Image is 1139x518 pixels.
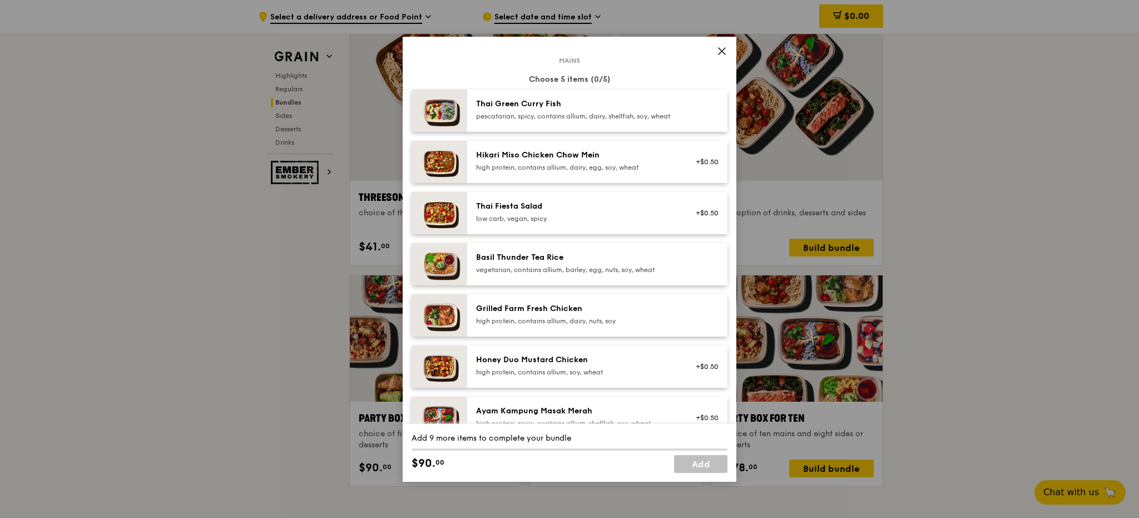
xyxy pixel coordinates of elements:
div: Ayam Kampung Masak Merah [476,406,676,417]
img: daily_normal_Thai_Fiesta_Salad__Horizontal_.jpg [412,192,467,234]
a: Add [674,455,727,473]
div: Honey Duo Mustard Chicken [476,354,676,366]
div: Hikari Miso Chicken Chow Mein [476,150,676,161]
div: Thai Green Curry Fish [476,98,676,110]
div: +$0.50 [689,362,719,371]
img: daily_normal_HORZ-Grilled-Farm-Fresh-Chicken.jpg [412,294,467,337]
div: pescatarian, spicy, contains allium, dairy, shellfish, soy, wheat [476,112,676,121]
div: low carb, vegan, spicy [476,214,676,223]
img: daily_normal_Honey_Duo_Mustard_Chicken__Horizontal_.jpg [412,346,467,388]
img: daily_normal_Ayam_Kampung_Masak_Merah_Horizontal_.jpg [412,397,467,439]
div: +$0.50 [689,413,719,422]
span: 00 [435,458,444,467]
div: +$0.50 [689,157,719,166]
div: Thai Fiesta Salad [476,201,676,212]
div: high protein, contains allium, soy, wheat [476,368,676,377]
div: high protein, contains allium, dairy, egg, soy, wheat [476,163,676,172]
span: $90. [412,455,435,472]
div: high protein, spicy, contains allium, shellfish, soy, wheat [476,419,676,428]
div: Add 9 more items to complete your bundle [412,433,727,444]
div: Basil Thunder Tea Rice [476,252,676,263]
span: Mains [554,56,585,65]
div: Grilled Farm Fresh Chicken [476,303,676,314]
div: +$0.50 [689,209,719,218]
div: high protein, contains allium, dairy, nuts, soy [476,317,676,325]
img: daily_normal_HORZ-Basil-Thunder-Tea-Rice.jpg [412,243,467,285]
img: daily_normal_HORZ-Thai-Green-Curry-Fish.jpg [412,90,467,132]
div: Choose 5 items (0/5) [412,74,727,85]
img: daily_normal_Hikari_Miso_Chicken_Chow_Mein__Horizontal_.jpg [412,141,467,183]
div: vegetarian, contains allium, barley, egg, nuts, soy, wheat [476,265,676,274]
